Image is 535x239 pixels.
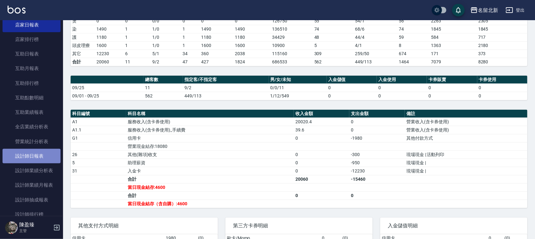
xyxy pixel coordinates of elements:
td: 其他(雜項)收支 [126,150,294,159]
td: 48 [313,33,353,41]
td: 染 [71,25,95,33]
table: a dense table [71,110,527,208]
td: 0 [349,118,405,126]
td: 1 [124,25,151,33]
td: 5 [71,159,126,167]
span: 其他支付方式明細 [78,223,210,229]
td: 燙 [71,17,95,25]
td: 1 [181,41,200,50]
a: 設計師抽成報表 [3,193,61,207]
th: 總客數 [143,76,183,84]
td: 562 [313,58,353,66]
a: 設計師日報表 [3,149,61,163]
td: 1824 [233,58,270,66]
td: 54 / 1 [353,17,397,25]
td: 11 [124,58,151,66]
td: 34429 [270,33,313,41]
td: 20060 [95,58,124,66]
span: 第三方卡券明細 [233,223,365,229]
td: 47 [181,58,200,66]
td: 0 [427,84,477,92]
span: 入金儲值明細 [388,223,520,229]
td: 12230 [95,50,124,58]
td: 當日現金結存（含自購）:4600 [126,200,294,208]
td: 0 [477,84,527,92]
td: 0 [294,167,349,175]
h5: 陳盈臻 [19,222,51,228]
table: a dense table [71,76,527,100]
td: 373 [477,50,527,58]
td: G1 [71,134,126,142]
a: 店家排行榜 [3,32,61,47]
td: 0 [294,159,349,167]
td: 1 [181,33,200,41]
td: 0 [95,17,124,25]
td: 1600 [200,41,234,50]
a: 店家日報表 [3,18,61,32]
td: 1490 [95,25,124,33]
td: 營業收入(含卡券使用) [405,118,527,126]
td: 1 / 0 [151,25,181,33]
a: 互助業績報表 [3,105,61,119]
td: 1600 [233,41,270,50]
p: 主管 [19,228,51,234]
a: 營業統計分析表 [3,134,61,149]
td: -15460 [349,175,405,183]
td: 449/113 [183,92,269,100]
th: 科目名稱 [126,110,294,118]
td: -1980 [349,134,405,142]
td: 0 [233,17,270,25]
td: 1 / 0 [151,33,181,41]
a: 互助月報表 [3,61,61,76]
td: 55 [313,17,353,25]
td: 1 [124,33,151,41]
td: 服務收入(含卡券使用)_手續費 [126,126,294,134]
td: 0 [294,150,349,159]
td: 171 [429,50,477,58]
td: 1363 [429,41,477,50]
td: 1464 [397,58,429,66]
td: 360 [200,50,234,58]
td: 營業現金結存:18080 [126,142,294,150]
td: 11 [143,84,183,92]
td: 1 [124,41,151,50]
td: 0 [124,17,151,25]
td: 0/0/11 [269,84,327,92]
a: 互助日報表 [3,47,61,61]
td: -12230 [349,167,405,175]
td: 309 [313,50,353,58]
td: 09/01 - 09/25 [71,92,143,100]
td: 0 [327,84,377,92]
td: 2180 [477,41,527,50]
td: 當日現金結存:4600 [126,183,294,191]
img: Person [5,221,18,234]
th: 支出金額 [349,110,405,118]
th: 卡券使用 [477,76,527,84]
td: 6 [124,50,151,58]
td: 1 [181,25,200,33]
td: 1180 [200,33,234,41]
th: 科目編號 [71,110,126,118]
td: 562 [143,92,183,100]
td: 20060 [294,175,349,183]
td: 0 [477,92,527,100]
th: 收入金額 [294,110,349,118]
td: 1/12/549 [269,92,327,100]
td: 1845 [429,25,477,33]
td: 合計 [126,191,294,200]
td: 1 / 0 [151,41,181,50]
td: 56 [397,17,429,25]
td: 0 [294,134,349,142]
td: 現場現金 | [405,167,527,175]
td: 0 [349,126,405,134]
a: 設計師業績分析表 [3,163,61,178]
td: 5 / 1 [151,50,181,58]
td: 717 [477,33,527,41]
td: 68 / 6 [353,25,397,33]
td: 427 [200,58,234,66]
td: 44 / 4 [353,33,397,41]
td: A1 [71,118,126,126]
td: 26 [71,150,126,159]
td: 1180 [233,33,270,41]
td: 74 [397,25,429,33]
